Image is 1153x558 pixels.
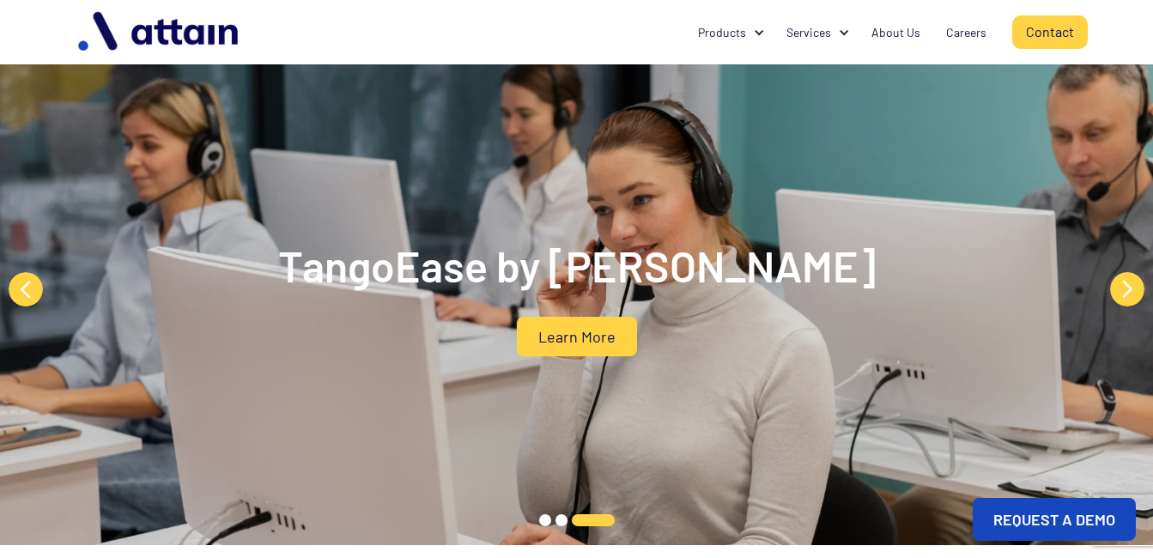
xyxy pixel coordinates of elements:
div: Services [774,16,859,49]
a: About Us [859,16,933,49]
img: logo [70,5,250,59]
button: 1 of 3 [539,514,551,526]
div: Careers [946,24,986,41]
button: 3 of 3 [572,514,615,526]
a: Careers [933,16,999,49]
div: Products [685,16,774,49]
div: About Us [871,24,920,41]
div: Products [698,24,746,41]
a: REQUEST A DEMO [973,498,1136,541]
button: 2 of 3 [555,514,567,526]
a: Contact [1012,15,1088,49]
h2: TangoEase by [PERSON_NAME] [234,240,920,291]
a: Learn More [517,317,637,356]
div: Services [786,24,831,41]
button: Next [1110,272,1144,306]
button: Previous [9,272,43,306]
